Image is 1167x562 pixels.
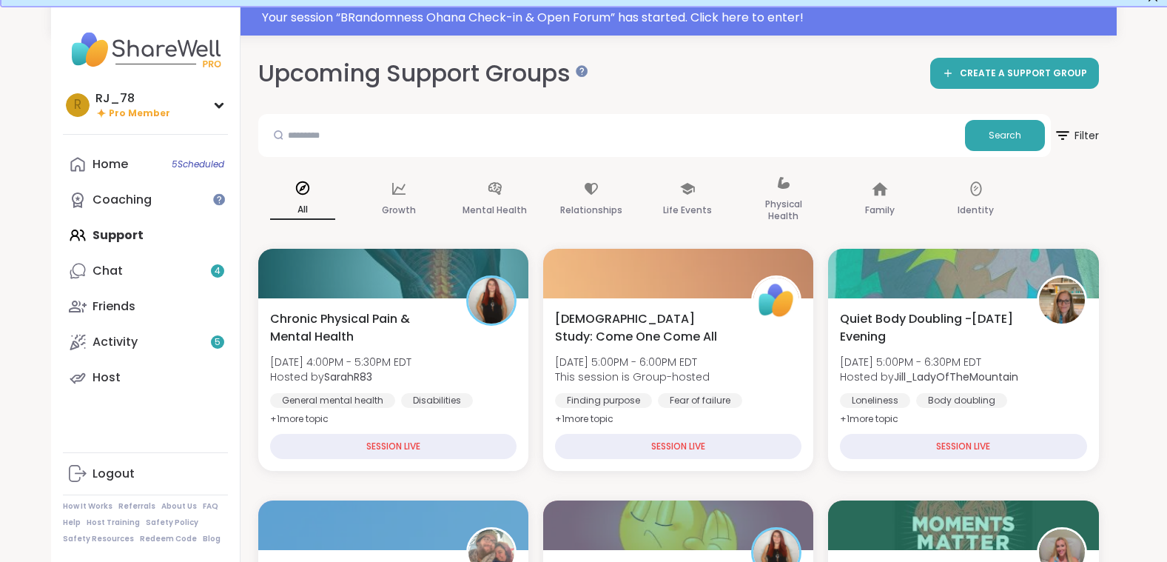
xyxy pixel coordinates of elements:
div: Home [93,156,128,173]
a: Logout [63,456,228,492]
a: Redeem Code [140,534,197,544]
p: Relationships [560,201,622,219]
iframe: Spotlight [576,65,588,77]
a: Chat4 [63,253,228,289]
div: Loneliness [840,393,910,408]
div: Host [93,369,121,386]
a: FAQ [203,501,218,512]
div: SESSION LIVE [840,434,1086,459]
span: Hosted by [840,369,1018,384]
span: Hosted by [270,369,411,384]
a: Coaching [63,182,228,218]
span: Chronic Physical Pain & Mental Health [270,310,450,346]
img: ShareWell Nav Logo [63,24,228,76]
p: Mental Health [463,201,527,219]
p: Family [865,201,895,219]
div: SESSION LIVE [270,434,517,459]
p: Physical Health [751,195,816,225]
span: Quiet Body Doubling -[DATE] Evening [840,310,1020,346]
img: ShareWell [753,278,799,324]
a: Referrals [118,501,155,512]
div: Fear of failure [658,393,742,408]
img: SarahR83 [468,278,514,324]
a: Safety Policy [146,518,198,528]
span: 4 [215,265,221,278]
div: Finding purpose [555,393,652,408]
div: Activity [93,334,138,350]
a: Blog [203,534,221,544]
span: 5 Scheduled [172,158,224,170]
a: Host Training [87,518,140,528]
img: Jill_LadyOfTheMountain [1039,278,1085,324]
span: [DATE] 4:00PM - 5:30PM EDT [270,355,411,369]
p: Life Events [663,201,712,219]
div: Coaching [93,192,152,208]
div: Disabilities [401,393,473,408]
span: 5 [215,336,221,349]
p: Growth [382,201,416,219]
div: Body doubling [916,393,1007,408]
a: Safety Resources [63,534,134,544]
h2: Upcoming Support Groups [258,57,582,90]
a: How It Works [63,501,112,512]
a: Home5Scheduled [63,147,228,182]
b: SarahR83 [324,369,372,384]
div: Logout [93,466,135,482]
div: Chat [93,263,123,279]
p: Identity [958,201,994,219]
a: CREATE A SUPPORT GROUP [930,58,1099,89]
span: This session is Group-hosted [555,369,710,384]
button: Filter [1054,114,1099,157]
div: SESSION LIVE [555,434,801,459]
div: Friends [93,298,135,315]
span: [DATE] 5:00PM - 6:00PM EDT [555,355,710,369]
span: [DEMOGRAPHIC_DATA] Study: Come One Come All [555,310,735,346]
iframe: Spotlight [213,193,225,205]
a: Friends [63,289,228,324]
a: Host [63,360,228,395]
span: Filter [1054,118,1099,153]
b: Jill_LadyOfTheMountain [894,369,1018,384]
a: Activity5 [63,324,228,360]
span: Search [989,129,1021,142]
a: Help [63,518,81,528]
button: Search [965,120,1045,151]
span: Pro Member [109,107,170,120]
div: Your session “ BRandomness Ohana Check-in & Open Forum ” has started. Click here to enter! [262,9,1108,27]
a: About Us [161,501,197,512]
span: CREATE A SUPPORT GROUP [960,67,1087,80]
span: R [74,96,81,115]
div: General mental health [270,393,395,408]
div: RJ_78 [95,90,170,107]
p: All [270,201,335,220]
span: [DATE] 5:00PM - 6:30PM EDT [840,355,1018,369]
